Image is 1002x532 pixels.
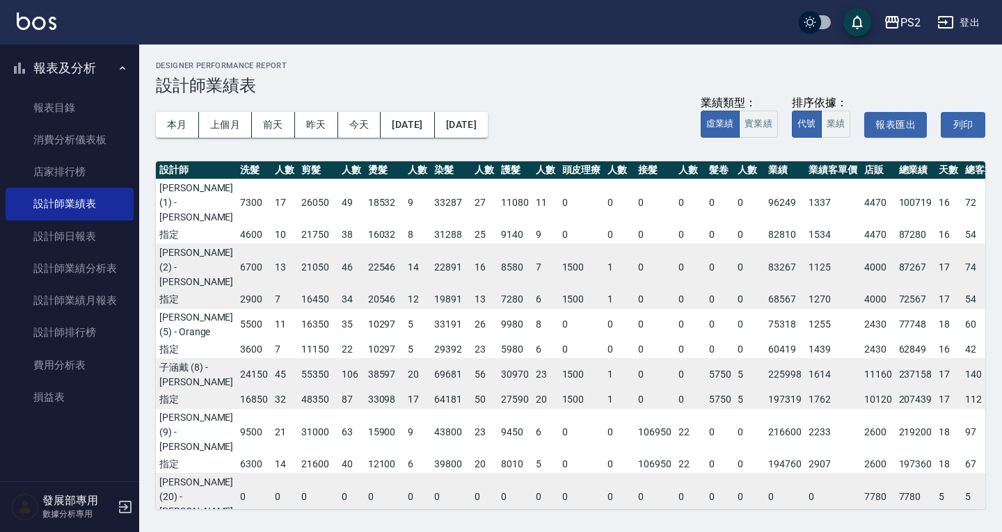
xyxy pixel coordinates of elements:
[498,161,532,179] th: 護髮
[6,284,134,316] a: 設計師業績月報表
[635,243,675,291] td: 0
[365,358,405,391] td: 38597
[6,124,134,156] a: 消費分析儀表板
[734,391,765,409] td: 5
[11,493,39,521] img: Person
[156,358,237,391] td: 子涵戴 (8) - [PERSON_NAME]
[706,179,735,226] td: 0
[498,473,532,520] td: 0
[532,243,559,291] td: 7
[404,341,431,359] td: 5
[765,226,805,244] td: 82810
[765,291,805,309] td: 68567
[765,243,805,291] td: 83267
[471,341,498,359] td: 23
[271,308,298,341] td: 11
[237,358,271,391] td: 24150
[404,473,431,520] td: 0
[338,358,365,391] td: 106
[805,341,861,359] td: 1439
[271,408,298,456] td: 21
[900,14,921,31] div: PS2
[962,341,998,359] td: 42
[431,358,471,391] td: 69681
[338,179,365,226] td: 49
[431,308,471,341] td: 33191
[156,179,237,226] td: [PERSON_NAME](1) - [PERSON_NAME]
[237,473,271,520] td: 0
[298,341,338,359] td: 11150
[861,341,896,359] td: 2430
[861,291,896,309] td: 4000
[604,358,635,391] td: 1
[298,308,338,341] td: 16350
[532,456,559,474] td: 5
[532,226,559,244] td: 9
[237,308,271,341] td: 5500
[156,456,237,474] td: 指定
[843,8,871,36] button: save
[498,179,532,226] td: 11080
[932,10,985,35] button: 登出
[706,341,735,359] td: 0
[635,226,675,244] td: 0
[498,456,532,474] td: 8010
[792,111,822,138] button: 代號
[338,112,381,138] button: 今天
[734,358,765,391] td: 5
[805,456,861,474] td: 2907
[498,408,532,456] td: 9450
[935,358,962,391] td: 17
[805,391,861,409] td: 1762
[604,308,635,341] td: 0
[675,243,706,291] td: 0
[404,243,431,291] td: 14
[237,341,271,359] td: 3600
[271,456,298,474] td: 14
[896,391,936,409] td: 207439
[338,473,365,520] td: 0
[298,408,338,456] td: 31000
[861,243,896,291] td: 4000
[962,179,998,226] td: 72
[471,358,498,391] td: 56
[805,291,861,309] td: 1270
[635,408,675,456] td: 106950
[739,111,778,138] button: 實業績
[295,112,338,138] button: 昨天
[896,456,936,474] td: 197360
[734,291,765,309] td: 0
[381,112,434,138] button: [DATE]
[765,341,805,359] td: 60419
[706,391,735,409] td: 5750
[864,112,927,138] button: 報表匯出
[532,161,559,179] th: 人數
[471,226,498,244] td: 25
[252,112,295,138] button: 前天
[237,291,271,309] td: 2900
[861,308,896,341] td: 2430
[734,226,765,244] td: 0
[6,220,134,252] a: 設計師日報表
[498,341,532,359] td: 5980
[559,391,605,409] td: 1500
[365,291,405,309] td: 20546
[298,358,338,391] td: 55350
[298,243,338,291] td: 21050
[734,161,765,179] th: 人數
[805,226,861,244] td: 1534
[635,456,675,474] td: 106950
[896,341,936,359] td: 62849
[271,226,298,244] td: 10
[635,161,675,179] th: 接髮
[338,308,365,341] td: 35
[765,391,805,409] td: 197319
[675,179,706,226] td: 0
[532,358,559,391] td: 23
[675,308,706,341] td: 0
[199,112,252,138] button: 上個月
[435,112,488,138] button: [DATE]
[765,161,805,179] th: 業績
[17,13,56,30] img: Logo
[532,391,559,409] td: 20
